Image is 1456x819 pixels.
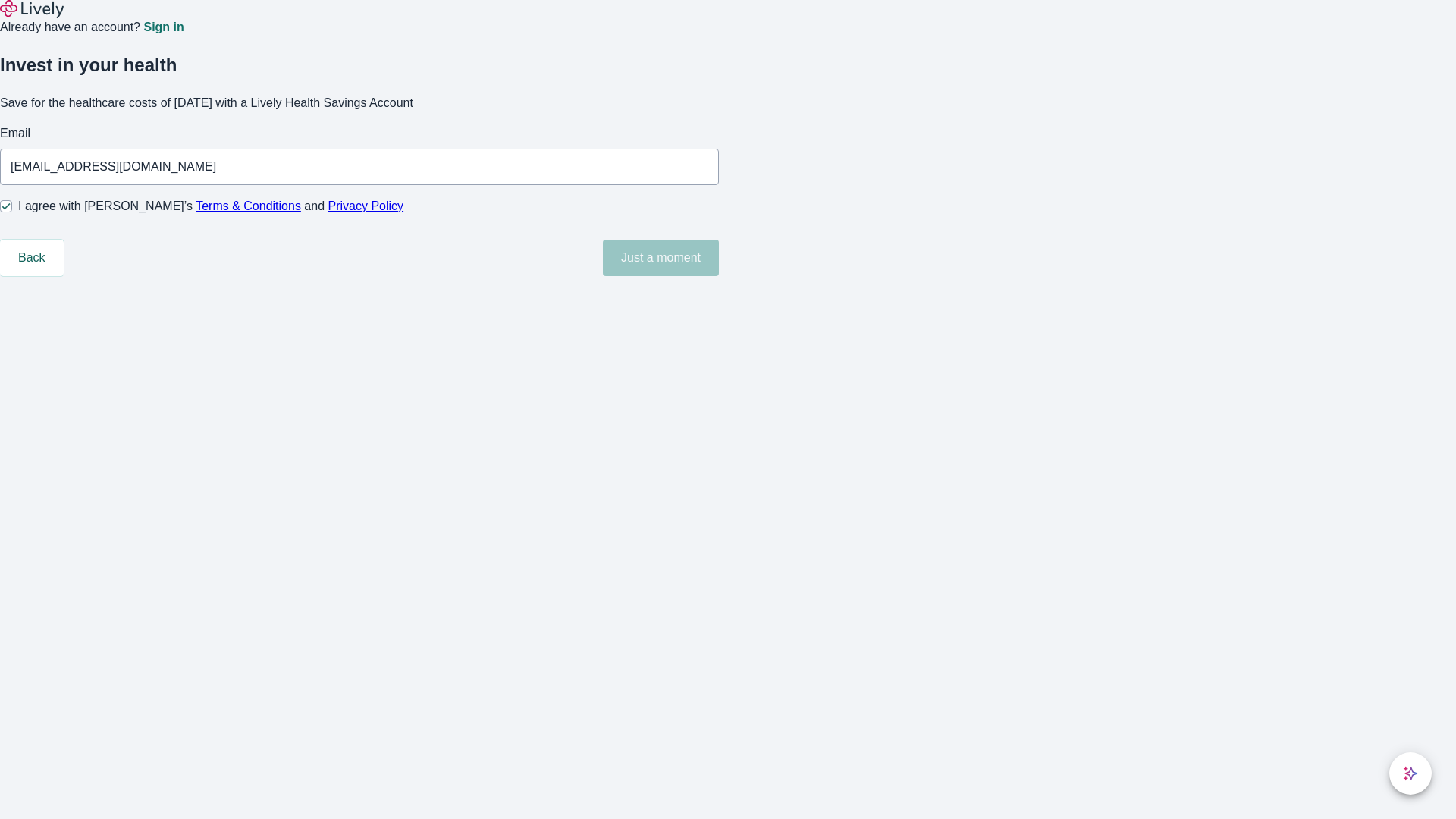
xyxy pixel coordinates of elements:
a: Privacy Policy [328,199,404,212]
a: Sign in [143,21,184,33]
span: I agree with [PERSON_NAME]’s and [18,197,403,215]
a: Terms & Conditions [196,199,301,212]
button: chat [1389,752,1432,795]
svg: Lively AI Assistant [1403,766,1418,781]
